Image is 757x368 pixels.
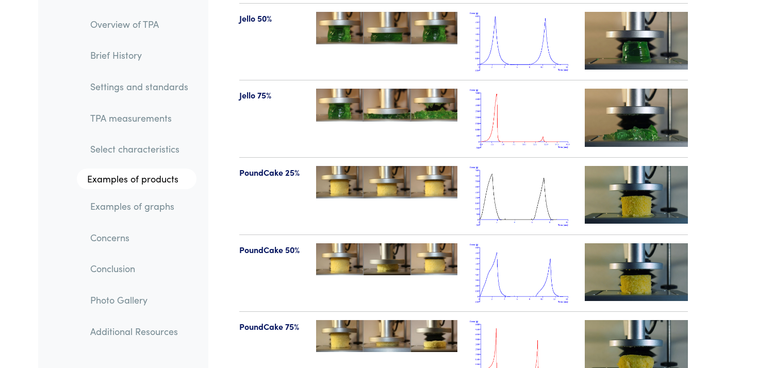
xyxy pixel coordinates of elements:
[77,169,196,190] a: Examples of products
[82,288,196,312] a: Photo Gallery
[82,44,196,68] a: Brief History
[82,320,196,343] a: Additional Resources
[585,166,688,224] img: poundcake-videotn-25.jpg
[316,166,457,198] img: poundcake-25-123-tpa.jpg
[239,320,304,333] p: PoundCake 75%
[316,89,457,121] img: jello-75-123-tpa.jpg
[470,89,573,149] img: jello_tpa_75.png
[239,243,304,257] p: PoundCake 50%
[82,106,196,130] a: TPA measurements
[239,166,304,179] p: PoundCake 25%
[470,243,573,304] img: poundcake_tpa_50.png
[82,257,196,281] a: Conclusion
[82,75,196,98] a: Settings and standards
[470,12,573,72] img: jello_tpa_50.png
[585,243,688,301] img: poundcake-videotn-50.jpg
[239,12,304,25] p: Jello 50%
[82,226,196,249] a: Concerns
[82,12,196,36] a: Overview of TPA
[470,166,573,226] img: poundcake_tpa_25.png
[316,12,457,44] img: jello-50-123-tpa.jpg
[585,89,688,146] img: jello-videotn-75.jpg
[82,138,196,161] a: Select characteristics
[585,12,688,70] img: jello-videotn-50.jpg
[239,89,304,102] p: Jello 75%
[82,194,196,218] a: Examples of graphs
[316,320,457,352] img: poundcake-75-123-tpa.jpg
[316,243,457,276] img: poundcake-50-123-tpa.jpg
